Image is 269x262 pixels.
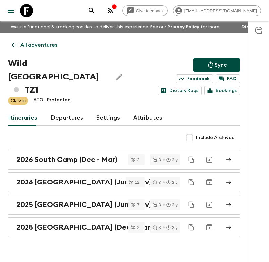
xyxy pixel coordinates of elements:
a: 2025 [GEOGRAPHIC_DATA] (Dec - Mar) [8,217,240,237]
p: Sync [215,61,227,69]
p: ATOL Protected [33,97,71,105]
a: Settings [96,110,120,126]
a: Attributes [133,110,162,126]
h2: 2025 [GEOGRAPHIC_DATA] (Jun - Nov) [16,200,151,209]
div: 2 y [166,180,178,184]
a: FAQ [216,74,240,83]
button: Duplicate [186,154,197,166]
button: Archive [203,153,216,166]
a: 2026 [GEOGRAPHIC_DATA] (Jun - Nov) [8,172,240,192]
div: 2 y [166,158,178,162]
a: Privacy Policy [167,25,199,29]
h2: 2026 South Camp (Dec - Mar) [16,155,117,164]
button: Archive [203,198,216,211]
p: We use functional & tracking cookies to deliver this experience. See our for more. [8,21,223,33]
div: 3 [153,158,161,162]
span: 12 [131,180,143,184]
button: Archive [203,176,216,189]
button: menu [4,4,17,17]
span: 7 [133,203,143,207]
button: Duplicate [186,199,197,211]
a: Itineraries [8,110,37,126]
span: [EMAIL_ADDRESS][DOMAIN_NAME] [181,8,261,13]
div: 3 [153,225,161,230]
div: 2 y [166,203,178,207]
p: All adventures [20,41,57,49]
div: 2 y [166,225,178,230]
a: 2025 [GEOGRAPHIC_DATA] (Jun - Nov) [8,195,240,215]
a: Give feedback [122,5,168,16]
a: All adventures [8,38,61,52]
button: Duplicate [186,176,197,188]
button: Edit Adventure Title [113,57,126,97]
a: Dietary Reqs [158,86,202,95]
span: 2 [133,225,143,230]
span: 3 [133,158,143,162]
div: 3 [153,180,161,184]
a: Departures [51,110,83,126]
a: Bookings [204,86,240,95]
button: Duplicate [186,221,197,233]
span: Include Archived [196,134,235,141]
h2: 2025 [GEOGRAPHIC_DATA] (Dec - Mar) [16,223,152,232]
button: Dismiss [240,23,261,32]
button: Archive [203,221,216,234]
button: Sync adventure departures to the booking engine [193,58,240,72]
h2: 2026 [GEOGRAPHIC_DATA] (Jun - Nov) [16,178,151,186]
a: 2026 South Camp (Dec - Mar) [8,150,240,170]
h1: Wild [GEOGRAPHIC_DATA] TZ1 [8,57,107,97]
span: Give feedback [133,8,167,13]
a: Feedback [176,74,213,83]
div: [EMAIL_ADDRESS][DOMAIN_NAME] [173,5,261,16]
p: Classic [11,97,26,104]
button: search adventures [85,4,98,17]
div: 3 [153,203,161,207]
